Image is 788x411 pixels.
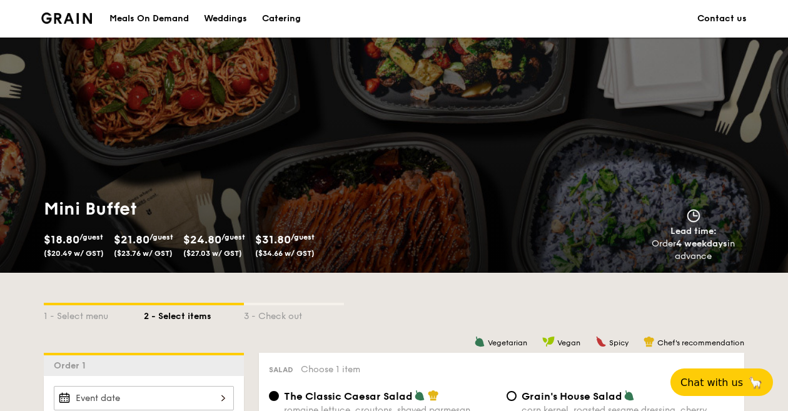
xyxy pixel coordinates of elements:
span: $18.80 [44,233,79,246]
input: Grain's House Saladcorn kernel, roasted sesame dressing, cherry tomato [507,391,517,401]
img: icon-chef-hat.a58ddaea.svg [644,336,655,347]
span: 🦙 [748,375,763,390]
strong: 4 weekdays [676,238,727,249]
img: icon-clock.2db775ea.svg [684,209,703,223]
span: ($20.49 w/ GST) [44,249,104,258]
h1: Mini Buffet [44,198,389,220]
img: Grain [41,13,92,24]
div: 1 - Select menu [44,305,144,323]
span: Salad [269,365,293,374]
img: icon-spicy.37a8142b.svg [595,336,607,347]
img: icon-vegetarian.fe4039eb.svg [624,390,635,401]
div: 3 - Check out [244,305,344,323]
img: icon-vegetarian.fe4039eb.svg [414,390,425,401]
span: /guest [221,233,245,241]
input: Event date [54,386,234,410]
span: ($34.66 w/ GST) [255,249,315,258]
span: Chef's recommendation [657,338,744,347]
span: The Classic Caesar Salad [284,390,413,402]
span: /guest [291,233,315,241]
span: $21.80 [114,233,149,246]
span: Lead time: [670,226,717,236]
span: $31.80 [255,233,291,246]
span: Vegetarian [488,338,527,347]
span: Choose 1 item [301,364,360,375]
a: Logotype [41,13,92,24]
span: ($23.76 w/ GST) [114,249,173,258]
span: Spicy [609,338,629,347]
span: Order 1 [54,360,91,371]
button: Chat with us🦙 [670,368,773,396]
span: ($27.03 w/ GST) [183,249,242,258]
span: /guest [79,233,103,241]
div: Order in advance [637,238,749,263]
img: icon-vegetarian.fe4039eb.svg [474,336,485,347]
span: Vegan [557,338,580,347]
img: icon-chef-hat.a58ddaea.svg [428,390,439,401]
span: $24.80 [183,233,221,246]
span: /guest [149,233,173,241]
input: The Classic Caesar Saladromaine lettuce, croutons, shaved parmesan flakes, cherry tomatoes, house... [269,391,279,401]
span: Grain's House Salad [522,390,622,402]
div: 2 - Select items [144,305,244,323]
span: Chat with us [680,377,743,388]
img: icon-vegan.f8ff3823.svg [542,336,555,347]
